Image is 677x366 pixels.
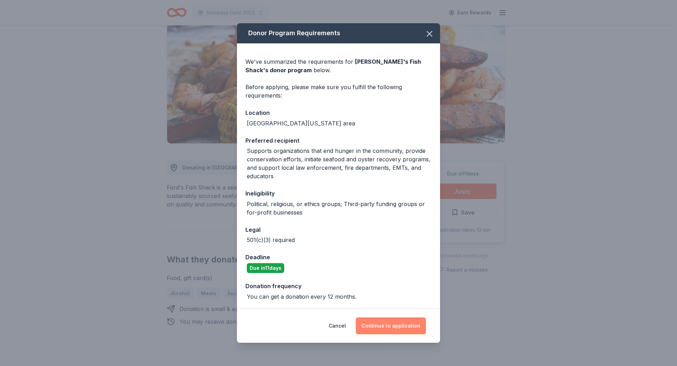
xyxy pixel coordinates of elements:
div: Legal [245,225,432,234]
div: Donation frequency [245,281,432,291]
div: Location [245,108,432,117]
div: You can get a donation every 12 months. [247,292,356,301]
div: Before applying, please make sure you fulfill the following requirements: [245,83,432,100]
button: Cancel [329,317,346,334]
div: 501(c)(3) required [247,236,295,244]
div: Due in 11 days [247,263,284,273]
div: Deadline [245,253,432,262]
div: We've summarized the requirements for below. [245,57,432,74]
button: Continue to application [356,317,426,334]
div: Political, religious, or ethics groups; Third-party funding groups or for-profit businesses [247,200,432,217]
div: Preferred recipient [245,136,432,145]
div: Supports organizations that end hunger in the community, provide conservation efforts, initiate s... [247,147,432,180]
div: Ineligibility [245,189,432,198]
div: [GEOGRAPHIC_DATA][US_STATE] area [247,119,355,128]
div: Donor Program Requirements [237,23,440,43]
